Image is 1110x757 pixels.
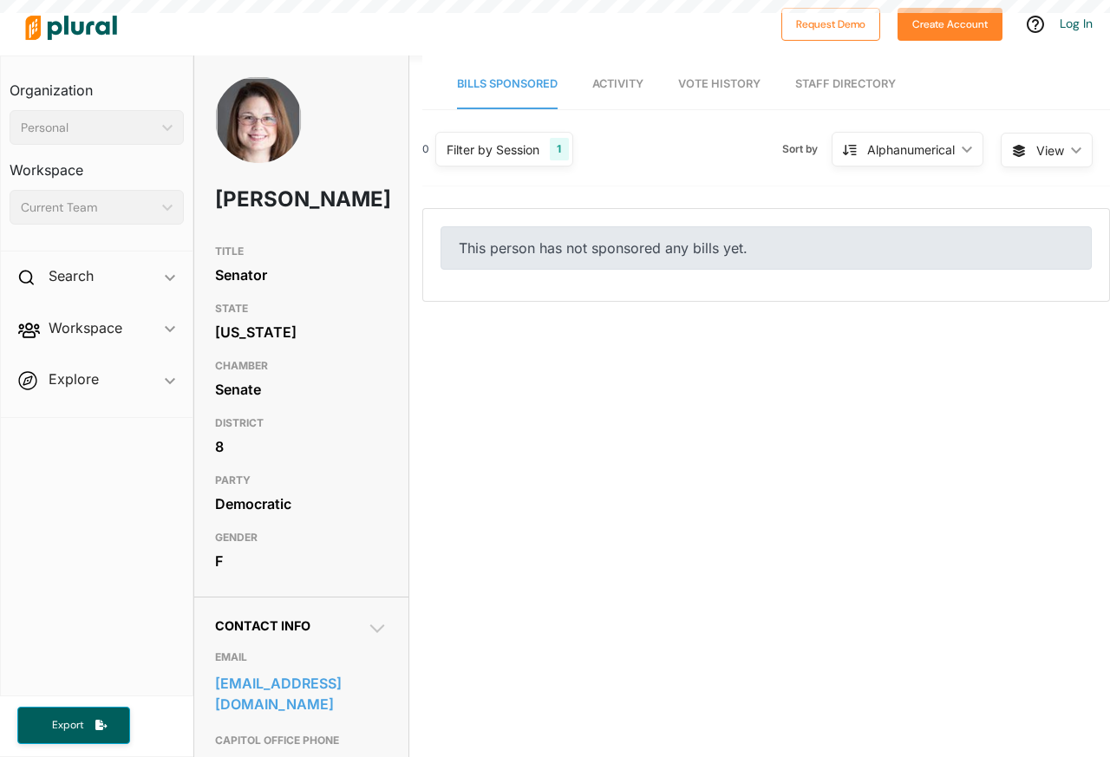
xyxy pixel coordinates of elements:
[781,14,880,32] a: Request Demo
[1036,141,1064,160] span: View
[49,266,94,285] h2: Search
[215,670,388,717] a: [EMAIL_ADDRESS][DOMAIN_NAME]
[215,173,319,225] h1: [PERSON_NAME]
[215,434,388,460] div: 8
[782,141,832,157] span: Sort by
[215,298,388,319] h3: STATE
[215,730,388,751] h3: CAPITOL OFFICE PHONE
[867,140,955,159] div: Alphanumerical
[215,356,388,376] h3: CHAMBER
[457,77,558,90] span: Bills Sponsored
[17,707,130,744] button: Export
[215,413,388,434] h3: DISTRICT
[422,141,429,157] div: 0
[215,319,388,345] div: [US_STATE]
[441,226,1092,270] div: This person has not sponsored any bills yet.
[592,60,643,109] a: Activity
[215,527,388,548] h3: GENDER
[592,77,643,90] span: Activity
[457,60,558,109] a: Bills Sponsored
[21,119,155,137] div: Personal
[215,470,388,491] h3: PARTY
[215,618,310,633] span: Contact Info
[678,60,761,109] a: Vote History
[215,376,388,402] div: Senate
[215,548,388,574] div: F
[550,138,568,160] div: 1
[447,140,539,159] div: Filter by Session
[215,241,388,262] h3: TITLE
[10,145,184,183] h3: Workspace
[215,647,388,668] h3: EMAIL
[21,199,155,217] div: Current Team
[898,8,1002,41] button: Create Account
[215,262,388,288] div: Senator
[215,491,388,517] div: Democratic
[678,77,761,90] span: Vote History
[215,76,302,174] img: Headshot of Sara Gelser Blouin
[781,8,880,41] button: Request Demo
[10,65,184,103] h3: Organization
[40,718,95,733] span: Export
[795,60,896,109] a: Staff Directory
[898,14,1002,32] a: Create Account
[1060,16,1093,31] a: Log In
